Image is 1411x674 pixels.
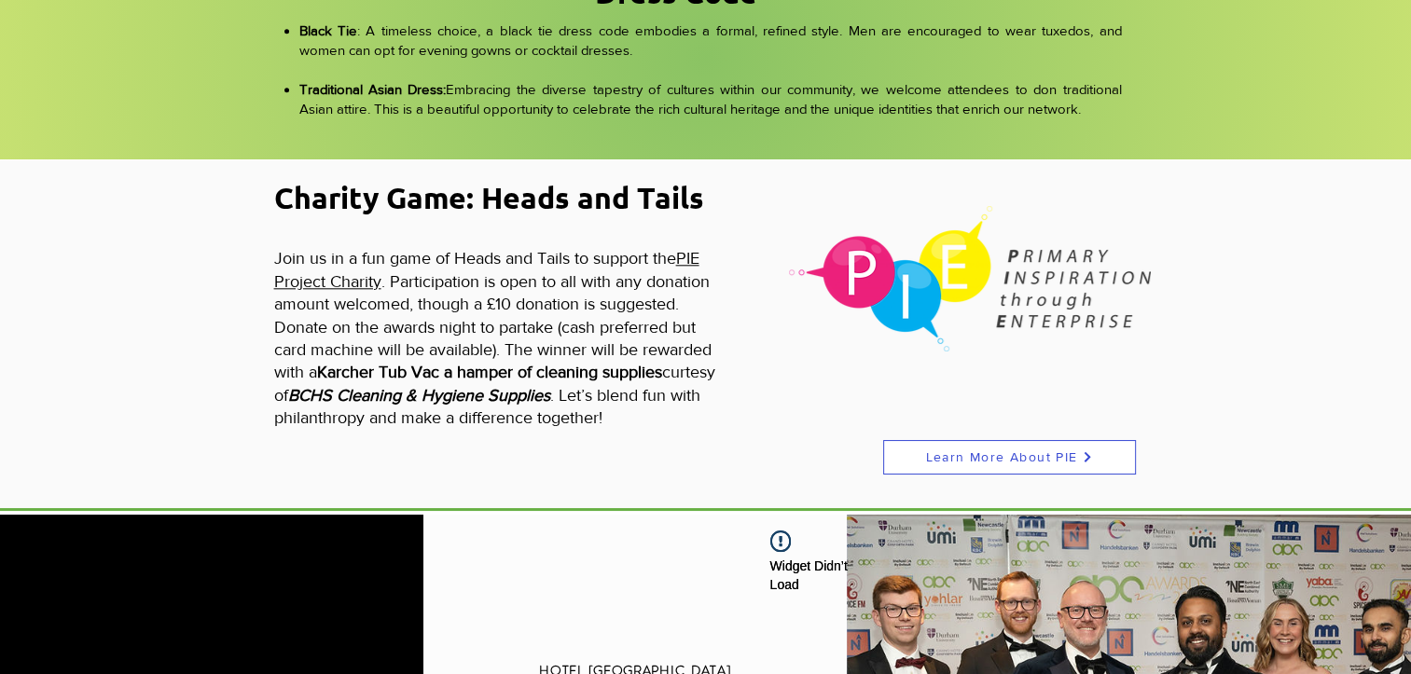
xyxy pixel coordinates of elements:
a: Learn More About PIE [883,440,1136,475]
span: Learn More About PIE [926,449,1078,464]
span: Karcher Tub Vac a hamper of cleaning supplies [317,363,662,381]
span: Charity Game: Heads and Tails [274,179,704,216]
span: Join us in a fun game of Heads and Tails to support the . Participation is open to all with any d... [274,249,715,404]
span: BCHS Cleaning & Hygiene Supplies [288,386,550,405]
img: cropped-pie-logo-1.png [789,206,1151,351]
span: Traditional Asian Dress: [299,81,447,97]
p: Embracing the diverse tapestry of cultures within our community, we welcome attendees to don trad... [299,79,1122,118]
p: : A timeless choice, a black tie dress code embodies a formal, refined style. Men are encouraged ... [299,21,1122,79]
div: Widget Didn’t Load [754,557,855,594]
span: Black Tie [299,22,357,38]
a: PIE Project Charity [274,249,699,290]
